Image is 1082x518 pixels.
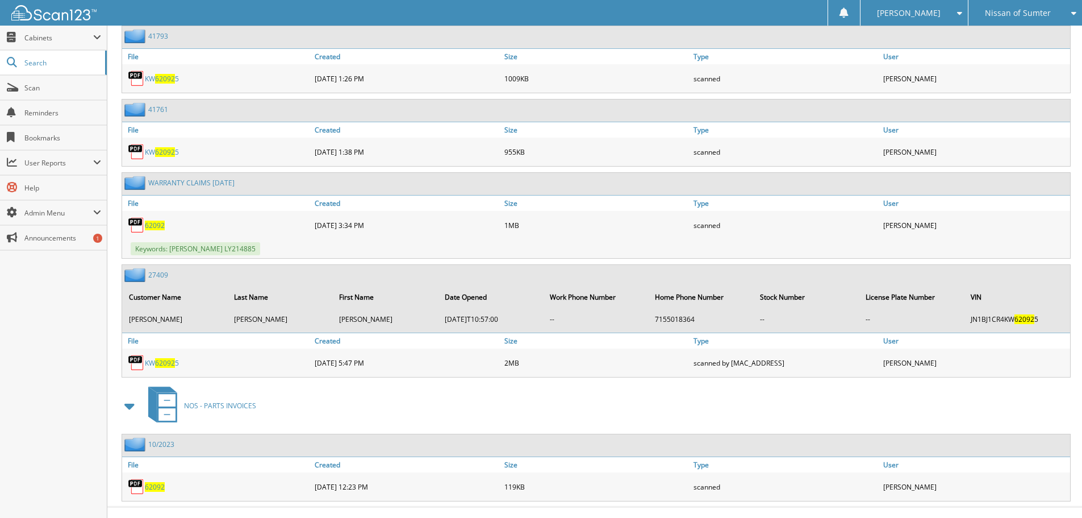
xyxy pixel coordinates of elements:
[312,333,502,349] a: Created
[691,351,880,374] div: scanned by [MAC_ADDRESS]
[544,310,648,329] td: --
[860,310,964,329] td: --
[155,358,175,368] span: 62092
[502,49,691,64] a: Size
[502,140,691,163] div: 955KB
[24,58,99,68] span: Search
[649,310,753,329] td: 7155018364
[228,310,332,329] td: [PERSON_NAME]
[148,178,235,188] a: WARRANTY CLAIMS [DATE]
[439,285,543,309] th: Date Opened
[128,217,145,234] img: PDF.png
[312,49,502,64] a: Created
[122,49,312,64] a: File
[691,140,880,163] div: scanned
[1014,314,1034,324] span: 62092
[124,29,148,43] img: folder2.png
[123,310,227,329] td: [PERSON_NAME]
[124,176,148,190] img: folder2.png
[502,122,691,138] a: Size
[333,310,437,329] td: [PERSON_NAME]
[877,10,941,16] span: [PERSON_NAME]
[333,285,437,309] th: First Name
[691,122,880,138] a: Type
[754,310,858,329] td: --
[128,354,145,371] img: PDF.png
[965,310,1069,329] td: JN1BJ1CR4KW 5
[502,333,691,349] a: Size
[148,105,168,114] a: 41761
[312,67,502,90] div: [DATE] 1:26 PM
[880,333,1070,349] a: User
[184,401,256,411] span: NOS - PARTS INVOICES
[312,351,502,374] div: [DATE] 5:47 PM
[502,351,691,374] div: 2MB
[649,285,753,309] th: Home Phone Number
[24,158,93,168] span: User Reports
[122,333,312,349] a: File
[691,196,880,211] a: Type
[754,285,858,309] th: Stock Number
[145,358,179,368] a: KW620925
[145,221,165,230] a: 62092
[128,478,145,495] img: PDF.png
[880,140,1070,163] div: [PERSON_NAME]
[122,122,312,138] a: File
[228,285,332,309] th: Last Name
[880,49,1070,64] a: User
[880,67,1070,90] div: [PERSON_NAME]
[141,383,256,428] a: NOS - PARTS INVOICES
[1025,463,1082,518] iframe: Chat Widget
[128,143,145,160] img: PDF.png
[880,196,1070,211] a: User
[691,457,880,473] a: Type
[880,475,1070,498] div: [PERSON_NAME]
[24,83,101,93] span: Scan
[145,482,165,492] a: 62092
[312,122,502,138] a: Created
[312,214,502,237] div: [DATE] 3:34 PM
[122,196,312,211] a: File
[24,233,101,243] span: Announcements
[131,242,260,255] span: Keywords: [PERSON_NAME] LY214885
[124,437,148,451] img: folder2.png
[24,133,101,143] span: Bookmarks
[155,147,175,157] span: 62092
[312,140,502,163] div: [DATE] 1:38 PM
[985,10,1051,16] span: Nissan of Sumter
[122,457,312,473] a: File
[502,475,691,498] div: 119KB
[691,49,880,64] a: Type
[93,234,102,243] div: 1
[11,5,97,20] img: scan123-logo-white.svg
[880,214,1070,237] div: [PERSON_NAME]
[502,67,691,90] div: 1009KB
[502,214,691,237] div: 1MB
[860,285,964,309] th: License Plate Number
[691,475,880,498] div: scanned
[502,196,691,211] a: Size
[880,122,1070,138] a: User
[312,457,502,473] a: Created
[145,147,179,157] a: KW620925
[312,475,502,498] div: [DATE] 12:23 PM
[965,285,1069,309] th: VIN
[880,457,1070,473] a: User
[691,214,880,237] div: scanned
[544,285,648,309] th: Work Phone Number
[691,67,880,90] div: scanned
[439,310,543,329] td: [DATE]T10:57:00
[24,33,93,43] span: Cabinets
[155,74,175,84] span: 62092
[124,102,148,117] img: folder2.png
[145,74,179,84] a: KW620925
[24,108,101,118] span: Reminders
[148,31,168,41] a: 41793
[691,333,880,349] a: Type
[880,351,1070,374] div: [PERSON_NAME]
[502,457,691,473] a: Size
[312,196,502,211] a: Created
